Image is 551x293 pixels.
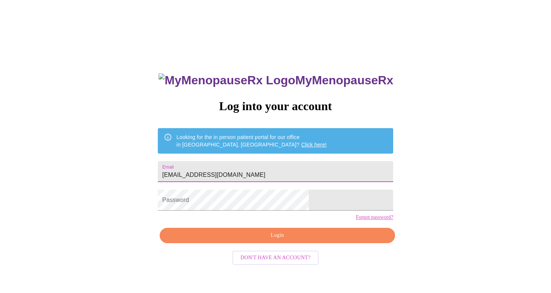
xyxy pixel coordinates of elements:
[232,251,319,265] button: Don't have an account?
[158,99,393,113] h3: Log into your account
[356,214,393,220] a: Forgot password?
[231,254,321,260] a: Don't have an account?
[241,253,311,263] span: Don't have an account?
[301,142,327,148] a: Click here!
[159,73,295,87] img: MyMenopauseRx Logo
[168,231,386,240] span: Login
[177,130,327,151] div: Looking for the in person patient portal for our office in [GEOGRAPHIC_DATA], [GEOGRAPHIC_DATA]?
[159,73,393,87] h3: MyMenopauseRx
[160,228,395,243] button: Login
